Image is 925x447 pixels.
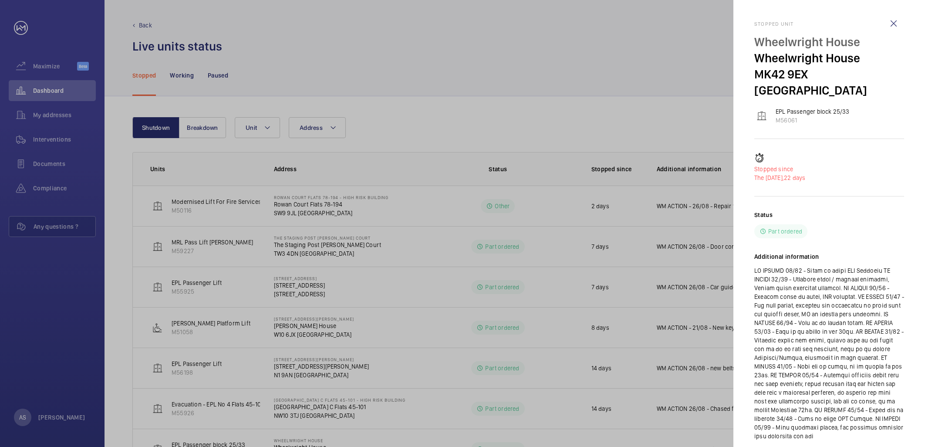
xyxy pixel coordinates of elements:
p: M56061 [776,116,850,125]
h2: Status [754,210,773,219]
h2: Additional information [754,252,904,261]
p: LO IPSUMD 08/82 - Sitam co adipi ELI Seddoeiu TE INCIDI 32/39 - Utlabore etdol / magnaal enimadmi... [754,266,904,440]
p: EPL Passenger block 25/33 [776,107,850,116]
span: The [DATE], [754,174,784,181]
p: Wheelwright House [754,34,904,50]
p: MK42 9EX [GEOGRAPHIC_DATA] [754,66,904,98]
h2: Stopped unit [754,21,904,27]
p: 22 days [754,173,904,182]
p: Wheelwright House [754,50,904,66]
p: Stopped since [754,165,904,173]
p: Part ordered [768,227,802,236]
img: elevator.svg [756,111,767,121]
